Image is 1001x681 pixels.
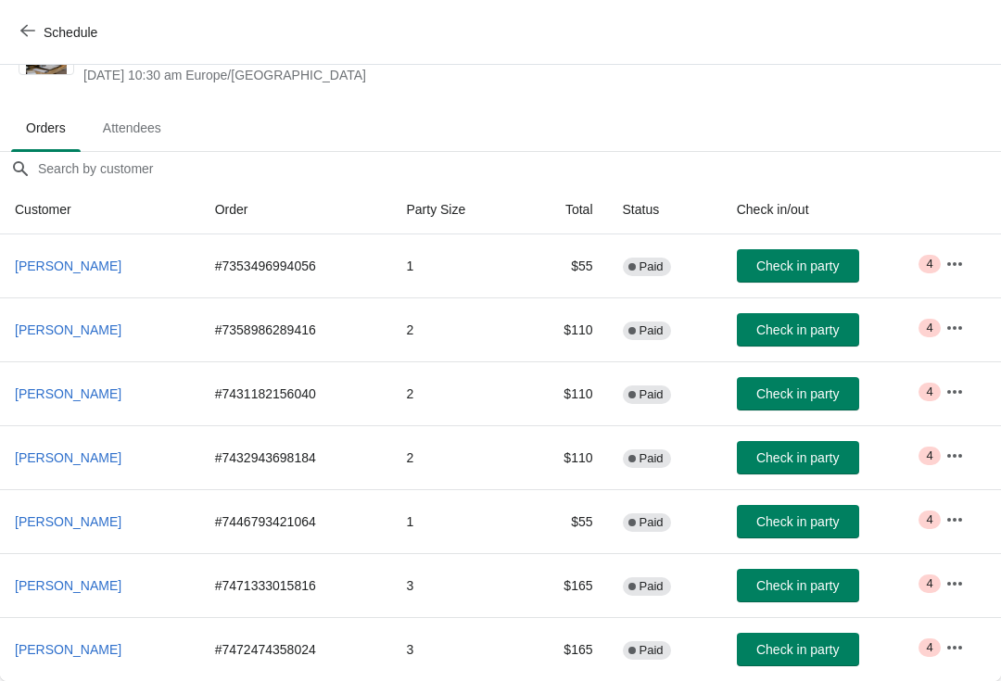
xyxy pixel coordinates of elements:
[737,633,859,666] button: Check in party
[722,185,931,234] th: Check in/out
[15,642,121,657] span: [PERSON_NAME]
[926,448,932,463] span: 4
[756,514,839,529] span: Check in party
[522,234,608,297] td: $55
[391,234,521,297] td: 1
[200,617,392,681] td: # 7472474358024
[640,579,664,594] span: Paid
[522,553,608,617] td: $165
[15,450,121,465] span: [PERSON_NAME]
[7,313,129,347] button: [PERSON_NAME]
[391,553,521,617] td: 3
[391,185,521,234] th: Party Size
[640,387,664,402] span: Paid
[737,505,859,538] button: Check in party
[200,234,392,297] td: # 7353496994056
[15,322,121,337] span: [PERSON_NAME]
[926,385,932,399] span: 4
[7,633,129,666] button: [PERSON_NAME]
[7,505,129,538] button: [PERSON_NAME]
[391,361,521,425] td: 2
[640,323,664,338] span: Paid
[15,386,121,401] span: [PERSON_NAME]
[737,441,859,474] button: Check in party
[391,425,521,489] td: 2
[522,185,608,234] th: Total
[88,111,176,145] span: Attendees
[640,515,664,530] span: Paid
[44,25,97,40] span: Schedule
[7,249,129,283] button: [PERSON_NAME]
[200,361,392,425] td: # 7431182156040
[7,377,129,410] button: [PERSON_NAME]
[756,578,839,593] span: Check in party
[608,185,722,234] th: Status
[9,16,112,49] button: Schedule
[200,297,392,361] td: # 7358986289416
[756,642,839,657] span: Check in party
[737,249,859,283] button: Check in party
[926,512,932,527] span: 4
[756,386,839,401] span: Check in party
[391,617,521,681] td: 3
[756,259,839,273] span: Check in party
[737,313,859,347] button: Check in party
[522,617,608,681] td: $165
[37,152,1001,185] input: Search by customer
[15,514,121,529] span: [PERSON_NAME]
[83,66,652,84] span: [DATE] 10:30 am Europe/[GEOGRAPHIC_DATA]
[756,450,839,465] span: Check in party
[522,297,608,361] td: $110
[391,297,521,361] td: 2
[640,643,664,658] span: Paid
[7,441,129,474] button: [PERSON_NAME]
[15,259,121,273] span: [PERSON_NAME]
[11,111,81,145] span: Orders
[737,377,859,410] button: Check in party
[640,451,664,466] span: Paid
[522,361,608,425] td: $110
[522,425,608,489] td: $110
[926,257,932,271] span: 4
[756,322,839,337] span: Check in party
[640,259,664,274] span: Paid
[926,321,932,335] span: 4
[926,576,932,591] span: 4
[200,489,392,553] td: # 7446793421064
[200,185,392,234] th: Order
[200,425,392,489] td: # 7432943698184
[200,553,392,617] td: # 7471333015816
[391,489,521,553] td: 1
[737,569,859,602] button: Check in party
[15,578,121,593] span: [PERSON_NAME]
[7,569,129,602] button: [PERSON_NAME]
[926,640,932,655] span: 4
[522,489,608,553] td: $55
